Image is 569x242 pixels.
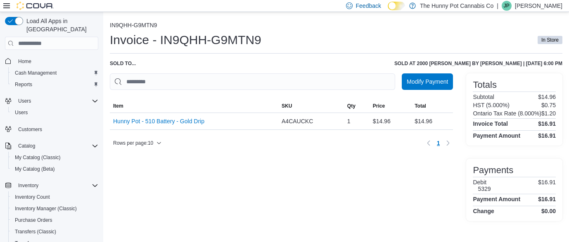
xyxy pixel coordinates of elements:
a: Cash Management [12,68,60,78]
a: Users [12,108,31,117]
span: Inventory Manager (Classic) [12,204,98,214]
button: Inventory Count [8,191,102,203]
h4: Payment Amount [473,196,520,202]
h6: HST (5.000%) [473,102,509,108]
button: Users [8,107,102,118]
h6: Subtotal [473,94,494,100]
span: Cash Management [15,70,57,76]
p: $0.75 [541,102,556,108]
span: My Catalog (Beta) [12,164,98,174]
p: $1.20 [541,110,556,117]
span: Load All Apps in [GEOGRAPHIC_DATA] [23,17,98,33]
h6: Sold at 2000 [PERSON_NAME] by [PERSON_NAME] | [DATE] 6:00 PM [394,60,562,67]
span: Users [18,98,31,104]
a: Inventory Count [12,192,53,202]
button: Item [110,99,278,113]
p: | [497,1,498,11]
a: Inventory Manager (Classic) [12,204,80,214]
h3: Totals [473,80,496,90]
span: Catalog [18,143,35,149]
span: Inventory [18,182,38,189]
h6: Debit [473,179,491,186]
button: Inventory [15,181,42,190]
h4: $16.91 [538,132,556,139]
span: Feedback [356,2,381,10]
a: Customers [15,125,45,134]
span: A4CAUCKC [282,116,313,126]
span: My Catalog (Beta) [15,166,55,172]
span: Qty [347,103,356,109]
button: Catalog [15,141,38,151]
span: Cash Management [12,68,98,78]
nav: Pagination for table: MemoryTable from EuiInMemoryTable [424,136,453,150]
button: My Catalog (Beta) [8,163,102,175]
button: Price [370,99,411,113]
span: Catalog [15,141,98,151]
span: Purchase Orders [12,215,98,225]
button: Previous page [424,138,434,148]
div: $14.96 [370,113,411,129]
button: Home [2,55,102,67]
span: Transfers (Classic) [12,227,98,237]
span: Item [113,103,123,109]
a: Reports [12,80,36,89]
div: 1 [344,113,370,129]
button: Users [2,95,102,107]
span: Inventory Count [15,194,50,200]
span: Total [415,103,426,109]
h4: Invoice Total [473,120,508,127]
h3: Payments [473,165,513,175]
span: Inventory Manager (Classic) [15,205,77,212]
span: Price [373,103,385,109]
span: Purchase Orders [15,217,52,223]
input: Dark Mode [388,2,405,10]
h4: Change [473,208,494,214]
h4: $16.91 [538,120,556,127]
span: Rows per page : 10 [113,140,153,146]
span: JP [504,1,510,11]
span: Customers [18,126,42,133]
button: Qty [344,99,370,113]
span: Modify Payment [407,78,448,86]
div: Jenny Page [502,1,512,11]
span: SKU [282,103,292,109]
span: Users [12,108,98,117]
button: Inventory [2,180,102,191]
button: Total [411,99,453,113]
span: Inventory [15,181,98,190]
h4: $0.00 [541,208,556,214]
button: Cash Management [8,67,102,79]
button: Modify Payment [402,73,453,90]
span: Home [15,56,98,66]
button: Reports [8,79,102,90]
p: [PERSON_NAME] [515,1,562,11]
button: Rows per page:10 [110,138,165,148]
button: Page 1 of 1 [434,136,443,150]
button: Transfers (Classic) [8,226,102,237]
p: $14.96 [538,94,556,100]
span: My Catalog (Classic) [12,153,98,162]
span: Users [15,109,28,116]
button: Inventory Manager (Classic) [8,203,102,214]
nav: An example of EuiBreadcrumbs [110,22,562,30]
h6: 5329 [478,186,491,192]
button: SKU [278,99,344,113]
a: My Catalog (Beta) [12,164,58,174]
h6: Ontario Tax Rate (8.000%) [473,110,541,117]
button: Next page [443,138,453,148]
input: This is a search bar. As you type, the results lower in the page will automatically filter. [110,73,395,90]
a: Purchase Orders [12,215,56,225]
div: $14.96 [411,113,453,129]
button: Purchase Orders [8,214,102,226]
span: 1 [437,139,440,147]
span: Home [18,58,31,65]
button: Catalog [2,140,102,152]
span: In Store [541,36,559,44]
button: Customers [2,123,102,135]
a: My Catalog (Classic) [12,153,64,162]
p: $16.91 [538,179,556,192]
span: Transfers (Classic) [15,228,56,235]
a: Home [15,56,35,66]
a: Transfers (Classic) [12,227,59,237]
